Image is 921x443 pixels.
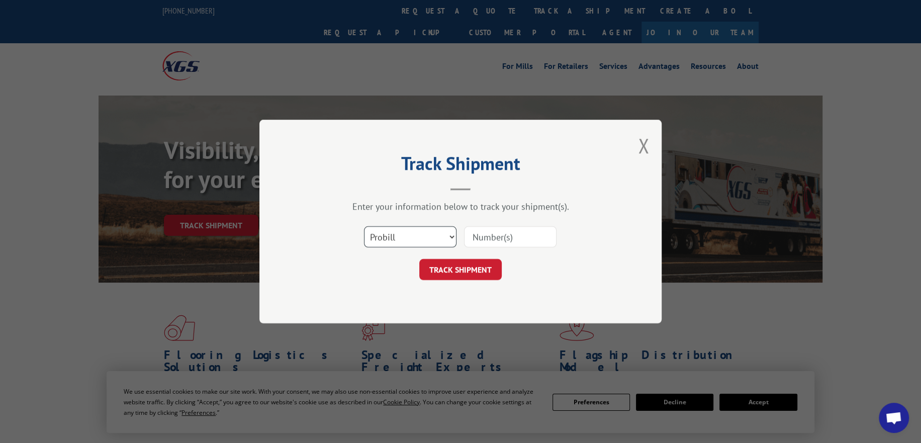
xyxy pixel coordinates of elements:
button: TRACK SHIPMENT [419,259,502,280]
input: Number(s) [464,226,557,247]
div: Open chat [879,403,909,433]
h2: Track Shipment [310,156,611,175]
button: Close modal [638,132,649,159]
div: Enter your information below to track your shipment(s). [310,201,611,212]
